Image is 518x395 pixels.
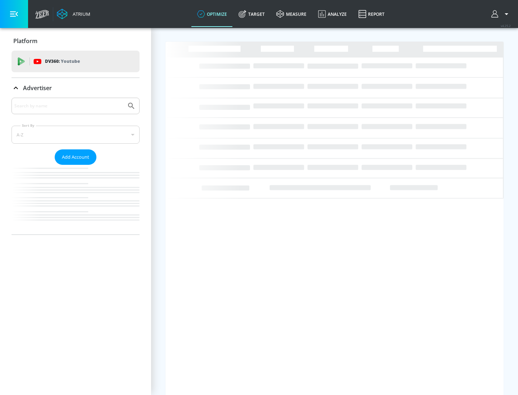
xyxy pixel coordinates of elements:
div: DV360: Youtube [12,51,140,72]
a: Target [233,1,271,27]
span: v 4.25.2 [501,24,511,28]
a: Report [353,1,390,27]
p: Platform [13,37,37,45]
div: Advertiser [12,98,140,234]
p: Advertiser [23,84,52,92]
button: Add Account [55,149,96,165]
p: Youtube [61,57,80,65]
span: Add Account [62,153,89,161]
a: optimize [191,1,233,27]
a: Analyze [312,1,353,27]
p: DV360: [45,57,80,65]
label: Sort By [21,123,36,128]
div: Atrium [70,11,90,17]
a: Atrium [57,9,90,19]
div: Platform [12,31,140,51]
input: Search by name [14,101,123,111]
nav: list of Advertiser [12,165,140,234]
a: measure [271,1,312,27]
div: A-Z [12,126,140,144]
div: Advertiser [12,78,140,98]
